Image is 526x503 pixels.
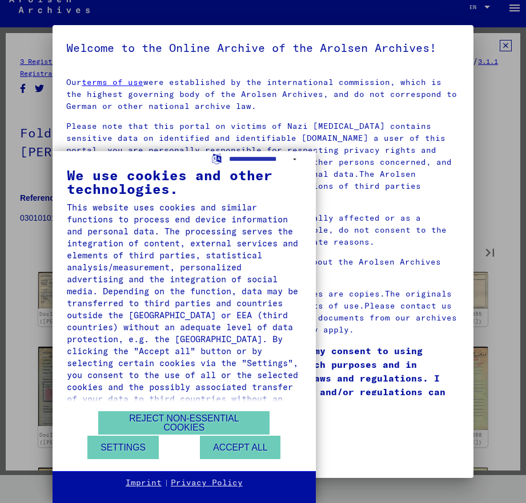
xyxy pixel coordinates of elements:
[87,436,159,459] button: Settings
[67,168,302,196] div: We use cookies and other technologies.
[67,201,302,417] div: This website uses cookies and similar functions to process end device information and personal da...
[98,411,270,435] button: Reject non-essential cookies
[200,436,280,459] button: Accept all
[126,477,162,489] a: Imprint
[171,477,243,489] a: Privacy Policy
